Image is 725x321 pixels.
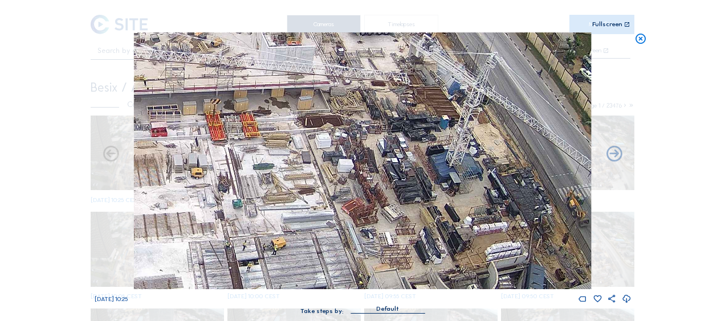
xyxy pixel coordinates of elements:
div: Take steps by: [300,308,344,314]
i: Back [605,145,624,164]
div: Default [376,304,399,314]
img: Image [134,32,591,289]
div: Default [351,304,425,313]
span: [DATE] 10:25 [95,295,128,303]
i: Forward [101,145,120,164]
div: Fullscreen [592,21,622,28]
